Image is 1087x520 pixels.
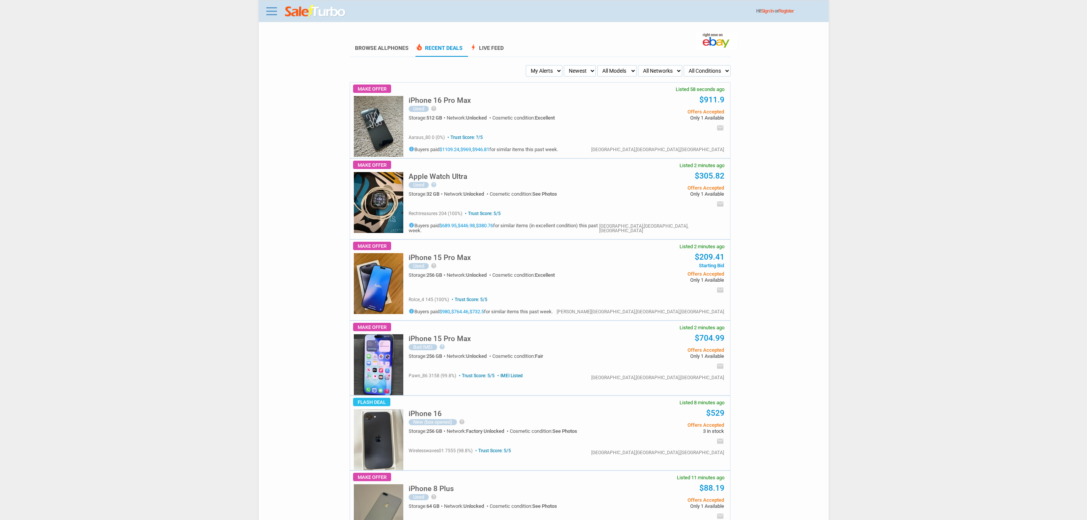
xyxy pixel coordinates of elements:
span: See Photos [532,191,557,197]
a: Browse AllPhones [355,45,409,51]
a: $946.81 [472,147,489,152]
div: Cosmetic condition: [492,115,555,120]
div: Storage: [409,273,447,278]
a: iPhone 15 Pro Max [409,337,471,342]
div: Network: [447,273,492,278]
span: Factory Unlocked [466,428,504,434]
div: New (box opened) [409,419,457,425]
div: Bad IMEI [409,344,437,350]
span: wirelesswaves01 7555 (98.8%) [409,448,473,453]
span: Make Offer [353,161,391,169]
span: Excellent [535,272,555,278]
span: Offers Accepted [609,109,724,114]
span: local_fire_department [415,43,423,51]
span: Make Offer [353,242,391,250]
a: $704.99 [695,333,724,343]
a: Apple Watch Ultra [409,174,467,180]
span: Only 1 Available [609,191,724,196]
div: Cosmetic condition: [492,273,555,278]
div: Storage: [409,115,447,120]
a: iPhone 16 [409,412,442,417]
div: Network: [444,504,490,509]
h5: iPhone 15 Pro Max [409,335,471,342]
span: Trust Score: 5/5 [474,448,511,453]
span: Make Offer [353,323,391,331]
span: 256 GB [427,428,442,434]
i: help [431,494,437,500]
span: 256 GB [427,272,442,278]
span: Fair [535,353,543,359]
span: Listed 2 minutes ago [680,325,724,330]
span: Trust Score: 5/5 [450,297,487,302]
span: 3 in stock [609,429,724,434]
i: info [409,222,414,228]
span: Unlocked [463,191,484,197]
span: Listed 8 minutes ago [680,400,724,405]
a: $529 [706,408,724,418]
div: Cosmetic condition: [492,354,543,359]
span: Starting Bid [609,263,724,268]
span: Listed 2 minutes ago [680,244,724,249]
div: Network: [447,115,492,120]
span: Offers Accepted [609,348,724,353]
span: Only 1 Available [609,278,724,282]
img: s-l225.jpg [354,96,403,157]
span: Only 1 Available [609,354,724,359]
i: email [716,200,724,208]
img: s-l225.jpg [354,334,403,395]
a: $980 [439,309,450,314]
a: $88.19 [699,483,724,493]
a: $764.46 [451,309,468,314]
span: Make Offer [353,85,391,93]
span: Unlocked [463,503,484,509]
div: Cosmetic condition: [490,504,557,509]
div: Used [409,494,429,500]
a: $911.9 [699,95,724,104]
span: Listed 58 seconds ago [676,87,724,92]
img: s-l225.jpg [354,409,403,470]
div: Used [409,182,429,188]
a: $689.95 [439,223,457,228]
span: Trust Score: 5/5 [457,373,495,378]
div: [GEOGRAPHIC_DATA],[GEOGRAPHIC_DATA],[GEOGRAPHIC_DATA] [591,147,724,152]
a: iPhone 8 Plus [409,487,454,492]
span: Make Offer [353,473,391,481]
h5: iPhone 15 Pro Max [409,254,471,261]
i: email [716,512,724,520]
span: bolt [469,43,477,51]
span: Trust Score: 5/5 [463,211,501,216]
i: email [716,286,724,294]
span: Excellent [535,115,555,121]
div: Storage: [409,354,447,359]
img: s-l225.jpg [354,172,403,233]
span: rechtreasures 204 (100%) [409,211,462,216]
h5: Apple Watch Ultra [409,173,467,180]
span: Unlocked [466,272,487,278]
span: Listed 11 minutes ago [677,475,724,480]
span: See Photos [552,428,577,434]
span: Offers Accepted [609,185,724,190]
a: iPhone 16 Pro Max [409,98,471,104]
i: info [409,308,414,314]
i: help [431,105,437,112]
a: $305.82 [695,171,724,180]
span: Hi! [756,8,761,14]
h5: Buyers paid , , for similar items this past week. [409,308,553,314]
div: Network: [447,354,492,359]
span: Only 1 Available [609,504,724,509]
i: email [716,437,724,445]
h5: iPhone 8 Plus [409,485,454,492]
span: Offers Accepted [609,423,724,427]
h5: iPhone 16 Pro Max [409,97,471,104]
h5: Buyers paid , , for similar items (in excellent condition) this past week. [409,222,599,233]
i: help [431,182,437,188]
span: Phones [387,45,409,51]
h5: iPhone 16 [409,410,442,417]
span: Offers Accepted [609,498,724,502]
span: aaraus_80 0 (0%) [409,135,445,140]
span: pawn_86 3158 (99.8%) [409,373,456,378]
div: [PERSON_NAME][GEOGRAPHIC_DATA],[GEOGRAPHIC_DATA],[GEOGRAPHIC_DATA] [557,309,724,314]
div: Network: [447,429,510,434]
a: $969 [460,147,471,152]
i: help [431,263,437,269]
